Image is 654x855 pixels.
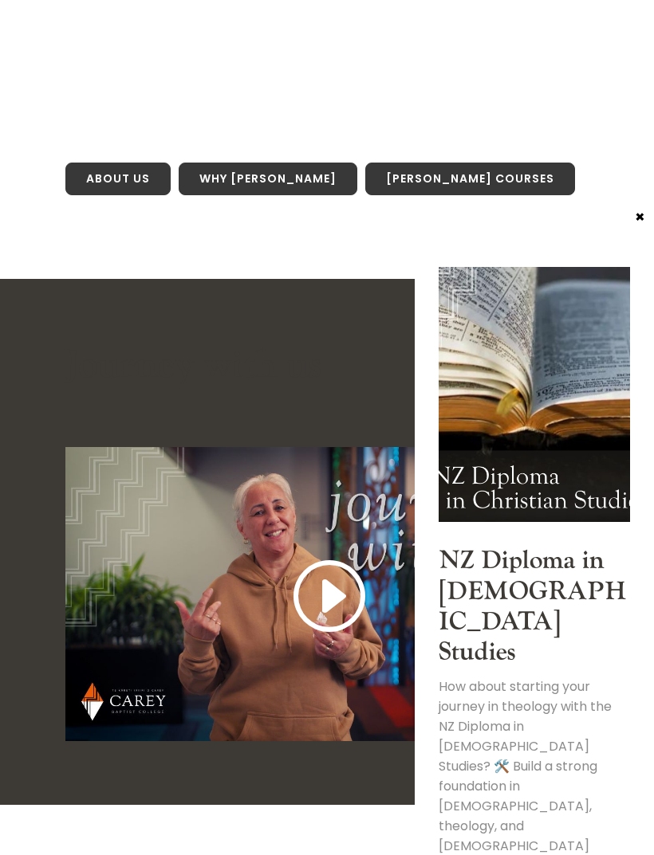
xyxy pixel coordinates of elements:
[365,163,575,196] a: [PERSON_NAME] Courses
[179,163,357,196] a: Why [PERSON_NAME]
[632,209,648,223] button: Close
[439,267,630,522] img: NZ Dip
[398,29,532,48] strong: Specialist Lecturers
[65,163,171,196] a: About Us
[439,546,630,677] h3: NZ Diploma in [DEMOGRAPHIC_DATA] Studies
[341,28,589,115] p: All our teachers are researchers and practitioners, committed to their own journey of lifelong le...
[341,28,589,115] div: Page 1
[65,343,589,397] h2: Journey with us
